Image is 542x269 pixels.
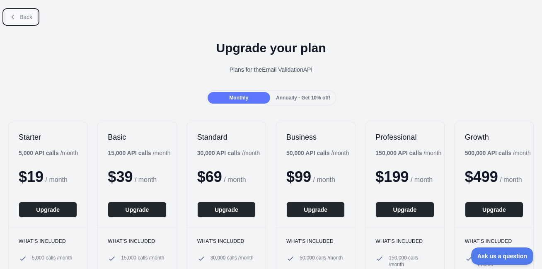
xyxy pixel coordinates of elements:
h2: Professional [375,132,434,142]
span: $ 99 [286,168,311,185]
h2: Standard [197,132,256,142]
div: / month [465,149,531,157]
h2: Business [286,132,345,142]
div: / month [286,149,349,157]
b: 30,000 API calls [197,150,241,156]
div: / month [197,149,260,157]
b: 150,000 API calls [375,150,422,156]
span: $ 69 [197,168,222,185]
div: / month [375,149,441,157]
span: $ 499 [465,168,498,185]
h2: Growth [465,132,523,142]
b: 500,000 API calls [465,150,511,156]
span: $ 199 [375,168,409,185]
iframe: Toggle Customer Support [471,247,534,265]
b: 50,000 API calls [286,150,330,156]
